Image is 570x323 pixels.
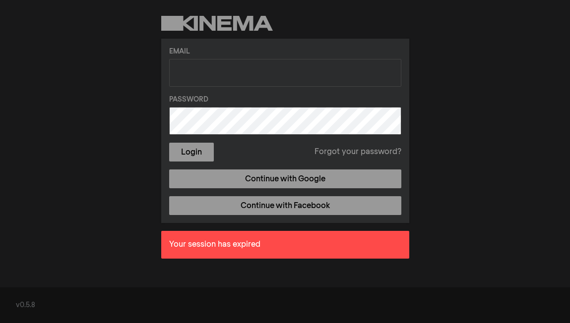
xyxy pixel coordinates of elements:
a: Continue with Facebook [169,196,401,215]
label: Password [169,95,401,105]
div: Your session has expired [161,231,409,259]
a: Forgot your password? [315,146,401,158]
label: Email [169,47,401,57]
a: Continue with Google [169,169,401,188]
div: v0.5.8 [16,300,554,311]
button: Login [169,143,214,161]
